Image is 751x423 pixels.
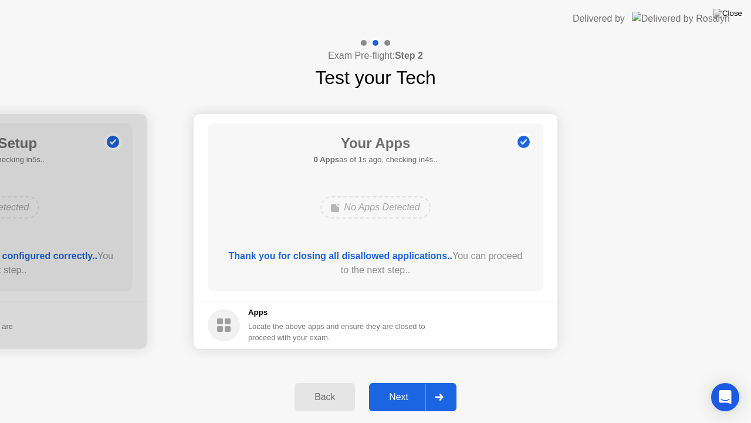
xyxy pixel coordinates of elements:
h1: Test your Tech [315,63,436,92]
div: Delivered by [573,12,625,26]
h4: Exam Pre-flight: [328,49,423,63]
b: Step 2 [395,51,423,61]
h5: Apps [248,307,426,318]
div: Open Intercom Messenger [711,383,739,411]
b: Thank you for closing all disallowed applications.. [229,251,452,261]
div: Next [373,392,425,402]
div: You can proceed to the next step.. [225,249,527,277]
img: Delivered by Rosalyn [632,12,730,25]
b: 0 Apps [313,155,339,164]
img: Close [713,9,742,18]
div: Locate the above apps and ensure they are closed to proceed with your exam. [248,321,426,343]
h5: as of 1s ago, checking in4s.. [313,154,437,166]
div: No Apps Detected [320,196,430,219]
div: Back [298,392,351,402]
button: Next [369,383,456,411]
h1: Your Apps [313,133,437,154]
button: Back [295,383,355,411]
